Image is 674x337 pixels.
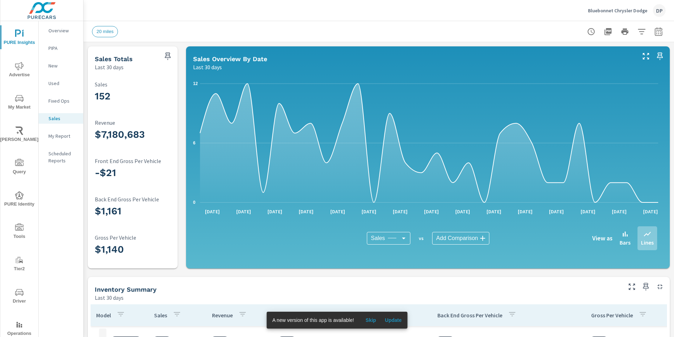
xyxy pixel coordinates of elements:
[48,132,78,140] p: My Report
[654,281,666,292] button: Minimize Widget
[272,317,354,323] span: A new version of this app is available!
[2,288,36,305] span: Driver
[39,25,83,36] div: Overview
[96,312,111,319] p: Model
[2,127,36,144] span: [PERSON_NAME]
[576,208,600,215] p: [DATE]
[357,208,381,215] p: [DATE]
[95,63,124,71] p: Last 30 days
[92,29,118,34] span: 20 miles
[200,208,225,215] p: [DATE]
[626,281,637,292] button: Make Fullscreen
[388,208,412,215] p: [DATE]
[193,141,196,145] text: 6
[371,235,385,242] span: Sales
[48,45,78,52] p: PIPA
[450,208,475,215] p: [DATE]
[193,81,198,86] text: 12
[410,235,432,241] p: vs
[95,234,187,241] p: Gross Per Vehicle
[294,208,318,215] p: [DATE]
[618,25,632,39] button: Print Report
[48,62,78,69] p: New
[482,208,506,215] p: [DATE]
[419,208,444,215] p: [DATE]
[39,96,83,106] div: Fixed Ops
[367,232,410,245] div: Sales
[193,55,267,63] h5: Sales Overview By Date
[263,208,287,215] p: [DATE]
[95,90,187,102] h3: 152
[154,312,167,319] p: Sales
[653,4,666,17] div: DP
[48,115,78,122] p: Sales
[2,62,36,79] span: Advertise
[95,119,187,126] p: Revenue
[385,317,402,323] span: Update
[39,60,83,71] div: New
[95,81,187,88] p: Sales
[48,150,78,164] p: Scheduled Reports
[193,63,222,71] p: Last 30 days
[382,315,404,326] button: Update
[437,312,502,319] p: Back End Gross Per Vehicle
[39,148,83,166] div: Scheduled Reports
[193,200,196,205] text: 0
[325,208,350,215] p: [DATE]
[638,208,663,215] p: [DATE]
[641,238,654,247] p: Lines
[95,196,187,202] p: Back End Gross Per Vehicle
[513,208,537,215] p: [DATE]
[2,223,36,241] span: Tools
[48,27,78,34] p: Overview
[95,293,124,302] p: Last 30 days
[2,256,36,273] span: Tier2
[591,312,633,319] p: Gross Per Vehicle
[212,312,233,319] p: Revenue
[231,208,256,215] p: [DATE]
[2,159,36,176] span: Query
[95,205,187,217] h3: $1,161
[95,167,187,179] h3: -$21
[640,51,652,62] button: Make Fullscreen
[2,191,36,208] span: PURE Identity
[95,158,187,164] p: Front End Gross Per Vehicle
[601,25,615,39] button: "Export Report to PDF"
[95,244,187,255] h3: $1,140
[162,51,173,62] span: Save this to your personalized report
[588,7,647,14] p: Bluebonnet Chrysler Dodge
[359,315,382,326] button: Skip
[2,94,36,111] span: My Market
[620,238,630,247] p: Bars
[640,281,652,292] span: Save this to your personalized report
[654,51,666,62] span: Save this to your personalized report
[95,286,157,293] h5: Inventory Summary
[436,235,478,242] span: Add Comparison
[48,97,78,104] p: Fixed Ops
[592,235,613,242] h6: View as
[635,25,649,39] button: Apply Filters
[95,55,133,63] h5: Sales Totals
[432,232,489,245] div: Add Comparison
[544,208,569,215] p: [DATE]
[362,317,379,323] span: Skip
[39,43,83,53] div: PIPA
[39,131,83,141] div: My Report
[39,113,83,124] div: Sales
[2,30,36,47] span: PURE Insights
[652,25,666,39] button: Select Date Range
[95,129,187,141] h3: $7,180,683
[39,78,83,89] div: Used
[48,80,78,87] p: Used
[607,208,632,215] p: [DATE]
